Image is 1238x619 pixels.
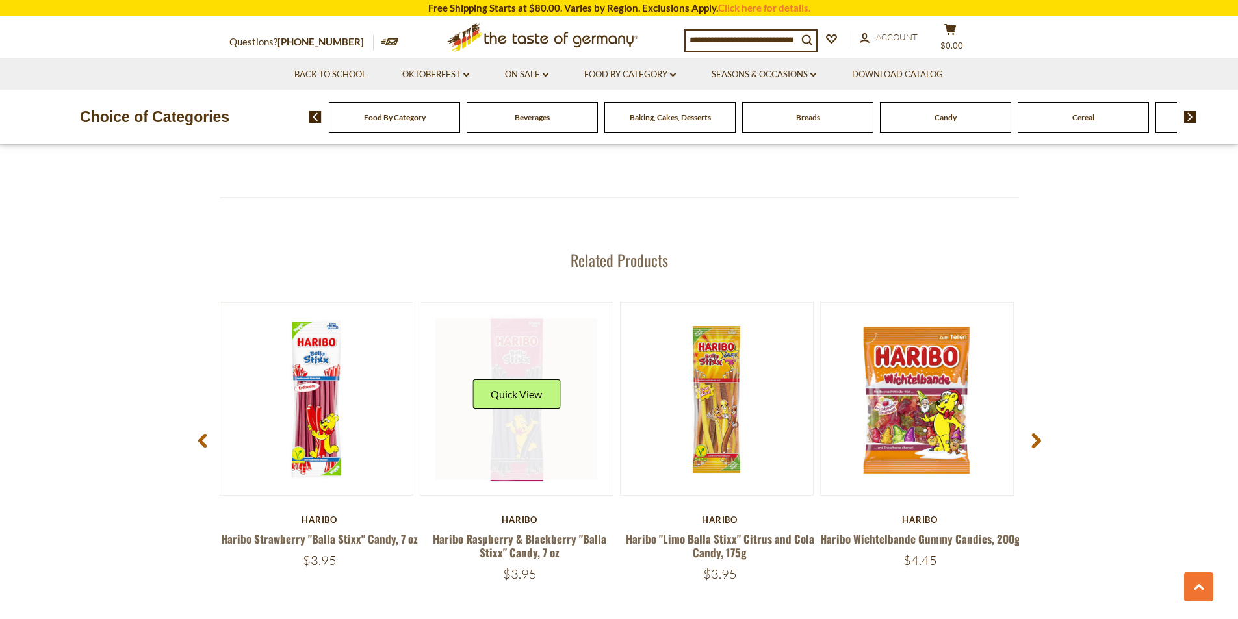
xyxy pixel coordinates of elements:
a: Haribo "Limo Balla Stixx" Citrus and Cola Candy, 175g [626,531,814,561]
a: Account [860,31,918,45]
img: Haribo Wichtelbande [821,303,1013,495]
span: $3.95 [703,566,737,582]
a: Click here for details. [718,2,810,14]
a: Beverages [515,112,550,122]
a: On Sale [505,68,548,82]
div: Haribo [220,514,420,525]
div: Haribo [420,514,620,525]
button: $0.00 [931,23,970,56]
a: Seasons & Occasions [712,68,816,82]
a: Breads [796,112,820,122]
a: Food By Category [364,112,426,122]
img: Haribo Balla Stixx [220,303,413,495]
a: Haribo Wichtelbande Gummy Candies, 200g [820,531,1020,547]
a: Download Catalog [852,68,943,82]
button: Quick View [472,379,560,409]
span: $0.00 [940,40,963,51]
span: Account [876,32,918,42]
div: Haribo [620,514,820,525]
img: next arrow [1184,111,1196,123]
a: Oktoberfest [402,68,469,82]
a: [PHONE_NUMBER] [277,36,364,47]
span: $3.95 [503,566,537,582]
a: Baking, Cakes, Desserts [630,112,711,122]
span: $4.45 [903,552,937,568]
a: Haribo Raspberry & Blackberry "Balla Stixx" Candy, 7 oz [433,531,606,561]
p: Questions? [229,34,374,51]
img: Haribo Raspberry & Blackberry "Balla Stixx" Candy, 7 oz [420,303,613,495]
img: previous arrow [309,111,322,123]
a: Back to School [294,68,367,82]
div: Haribo [820,514,1020,525]
a: Food By Category [584,68,676,82]
h3: Related Products [220,250,1019,270]
img: Haribo Balla Stixx Sauer [621,303,813,495]
a: Candy [935,112,957,122]
a: Haribo Strawberry "Balla Stixx" Candy, 7 oz [221,531,418,547]
a: Cereal [1072,112,1094,122]
span: $3.95 [303,552,337,568]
